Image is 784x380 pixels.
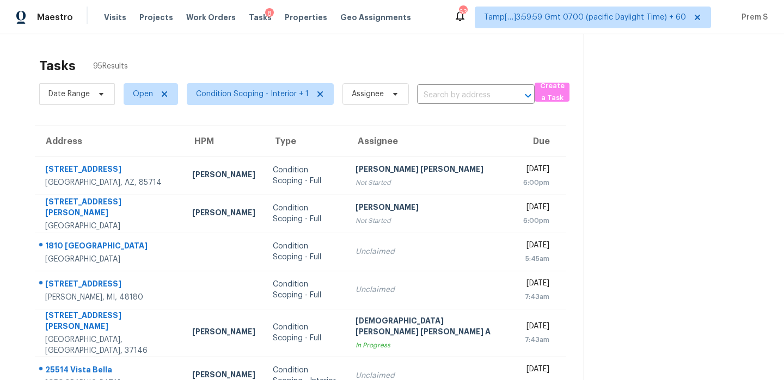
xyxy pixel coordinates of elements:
div: [STREET_ADDRESS][PERSON_NAME] [45,196,175,221]
span: Maestro [37,12,73,23]
div: In Progress [356,340,506,351]
span: Tamp[…]3:59:59 Gmt 0700 (pacific Daylight Time) + 60 [484,12,686,23]
div: [PERSON_NAME] [PERSON_NAME] [356,164,506,177]
div: Not Started [356,177,506,188]
div: Condition Scoping - Full [273,322,338,344]
div: 8 [265,8,274,19]
div: [PERSON_NAME], MI, 48180 [45,292,175,303]
div: Unclaimed [356,246,506,257]
div: 25514 Vista Bella [45,364,175,378]
div: Unclaimed [356,284,506,295]
div: 5:45am [523,253,549,264]
div: [PERSON_NAME] [192,169,255,183]
div: [PERSON_NAME] [356,202,506,215]
div: 1810 [GEOGRAPHIC_DATA] [45,240,175,254]
span: Create a Task [540,80,564,105]
span: 95 Results [93,61,128,72]
div: 7:43am [523,291,549,302]
div: [STREET_ADDRESS][PERSON_NAME] [45,310,175,334]
span: Visits [104,12,126,23]
div: [DEMOGRAPHIC_DATA][PERSON_NAME] [PERSON_NAME] A [356,315,506,340]
div: [GEOGRAPHIC_DATA] [45,254,175,265]
div: [DATE] [523,240,549,253]
span: Tasks [249,14,272,21]
div: [GEOGRAPHIC_DATA], [GEOGRAPHIC_DATA], 37146 [45,334,175,356]
div: Condition Scoping - Full [273,203,338,225]
button: Create a Task [535,83,569,102]
span: Projects [139,12,173,23]
th: HPM [183,126,264,157]
div: 6:00pm [523,215,549,226]
span: Prem S [737,12,768,23]
div: 636 [459,7,467,17]
input: Search by address [417,87,504,104]
div: [DATE] [523,164,549,177]
span: Date Range [48,89,90,99]
div: [PERSON_NAME] [192,207,255,221]
th: Type [264,126,347,157]
span: Properties [285,12,327,23]
th: Address [35,126,183,157]
div: [DATE] [523,321,549,334]
span: Open [133,89,153,99]
div: 7:43am [523,334,549,345]
div: [GEOGRAPHIC_DATA], AZ, 85714 [45,177,175,188]
div: 6:00pm [523,177,549,188]
span: Work Orders [186,12,236,23]
span: Condition Scoping - Interior + 1 [196,89,309,99]
h2: Tasks [39,60,76,71]
div: [DATE] [523,364,549,377]
th: Due [514,126,566,157]
div: [GEOGRAPHIC_DATA] [45,221,175,232]
div: Not Started [356,215,506,226]
button: Open [520,88,536,103]
div: [DATE] [523,278,549,291]
div: [PERSON_NAME] [192,326,255,340]
th: Assignee [347,126,514,157]
div: Condition Scoping - Full [273,279,338,301]
span: Geo Assignments [340,12,411,23]
span: Assignee [352,89,384,99]
div: [DATE] [523,202,549,215]
div: [STREET_ADDRESS] [45,278,175,292]
div: Condition Scoping - Full [273,241,338,263]
div: Condition Scoping - Full [273,165,338,186]
div: [STREET_ADDRESS] [45,164,175,177]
